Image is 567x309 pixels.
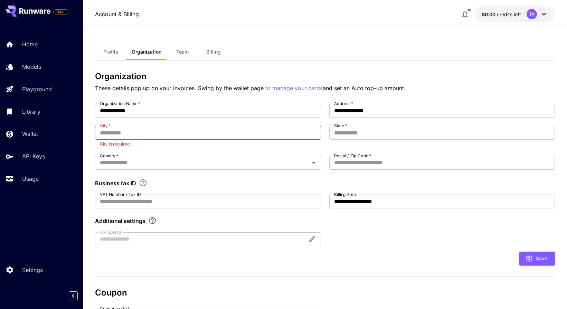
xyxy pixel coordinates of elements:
button: to manage your cards [265,84,323,93]
label: Organization Name [100,101,140,106]
span: credits left [497,11,521,17]
span: Organization [132,49,161,55]
nav: breadcrumb [95,10,139,18]
p: Home [22,40,38,48]
p: Wallet [22,130,38,138]
div: $0.00 [482,11,521,18]
div: TA [527,9,537,19]
svg: Explore additional customization settings [148,216,157,225]
span: Team [176,49,189,55]
span: These details pop up on your invoices. Swing by the wallet page [95,85,265,92]
div: Collapse sidebar [74,290,83,302]
label: VAT Number / Tax ID [100,191,141,197]
span: $0.00 [482,11,497,17]
button: Collapse sidebar [69,291,78,300]
span: Billing [206,49,221,55]
span: TRIAL [54,9,68,15]
label: City [100,123,111,129]
label: AIR Source [100,229,121,235]
label: State [334,123,347,129]
label: Billing Email [334,191,358,197]
p: Usage [22,175,39,183]
button: Save [519,252,555,266]
button: $0.00TA [475,6,555,22]
label: Address [334,101,353,106]
p: Library [22,107,40,116]
label: Postal / Zip Code [334,153,371,159]
svg: If you are a business tax registrant, please enter your business tax ID here. [139,179,147,187]
span: Profile [103,49,118,55]
a: Account & Billing [95,10,139,18]
button: Open [309,158,319,168]
p: API Keys [22,152,45,160]
p: Models [22,63,41,71]
p: Settings [22,266,43,274]
h3: Organization [95,72,555,81]
p: Business tax ID [95,179,136,187]
span: and set an Auto top-up amount. [323,85,406,92]
p: City is required [100,141,316,148]
label: Country [100,153,118,159]
span: Add your payment card to enable full platform functionality. [53,8,68,16]
p: Playground [22,85,52,93]
h3: Coupon [95,288,555,298]
p: Additional settings [95,217,145,225]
